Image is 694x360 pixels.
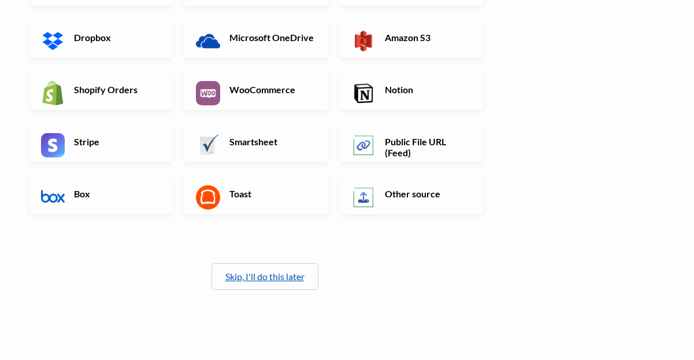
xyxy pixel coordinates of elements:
[196,133,220,157] img: Smartsheet App & API
[71,136,162,147] h6: Stripe
[340,174,484,214] a: Other source
[382,84,473,95] h6: Notion
[41,81,65,105] img: Shopify App & API
[636,302,680,346] iframe: Drift Widget Chat Controller
[184,122,328,162] a: Smartsheet
[351,81,376,105] img: Notion App & API
[41,185,65,210] img: Box App & API
[29,122,173,162] a: Stripe
[382,188,473,199] h6: Other source
[227,84,317,95] h6: WooCommerce
[227,188,317,199] h6: Toast
[225,271,305,282] a: Skip, I'll do this later
[41,29,65,53] img: Dropbox App & API
[184,174,328,214] a: Toast
[340,69,484,110] a: Notion
[340,17,484,58] a: Amazon S3
[196,81,220,105] img: WooCommerce App & API
[41,133,65,157] img: Stripe App & API
[184,69,328,110] a: WooCommerce
[196,185,220,210] img: Toast App & API
[351,185,376,210] img: Other Source App & API
[71,188,162,199] h6: Box
[184,17,328,58] a: Microsoft OneDrive
[29,174,173,214] a: Box
[351,133,376,157] img: Public File URL App & API
[29,17,173,58] a: Dropbox
[71,32,162,43] h6: Dropbox
[382,136,473,158] h6: Public File URL (Feed)
[227,136,317,147] h6: Smartsheet
[340,122,484,162] a: Public File URL (Feed)
[29,69,173,110] a: Shopify Orders
[351,29,376,53] img: Amazon S3 App & API
[71,84,162,95] h6: Shopify Orders
[196,29,220,53] img: Microsoft OneDrive App & API
[382,32,473,43] h6: Amazon S3
[227,32,317,43] h6: Microsoft OneDrive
